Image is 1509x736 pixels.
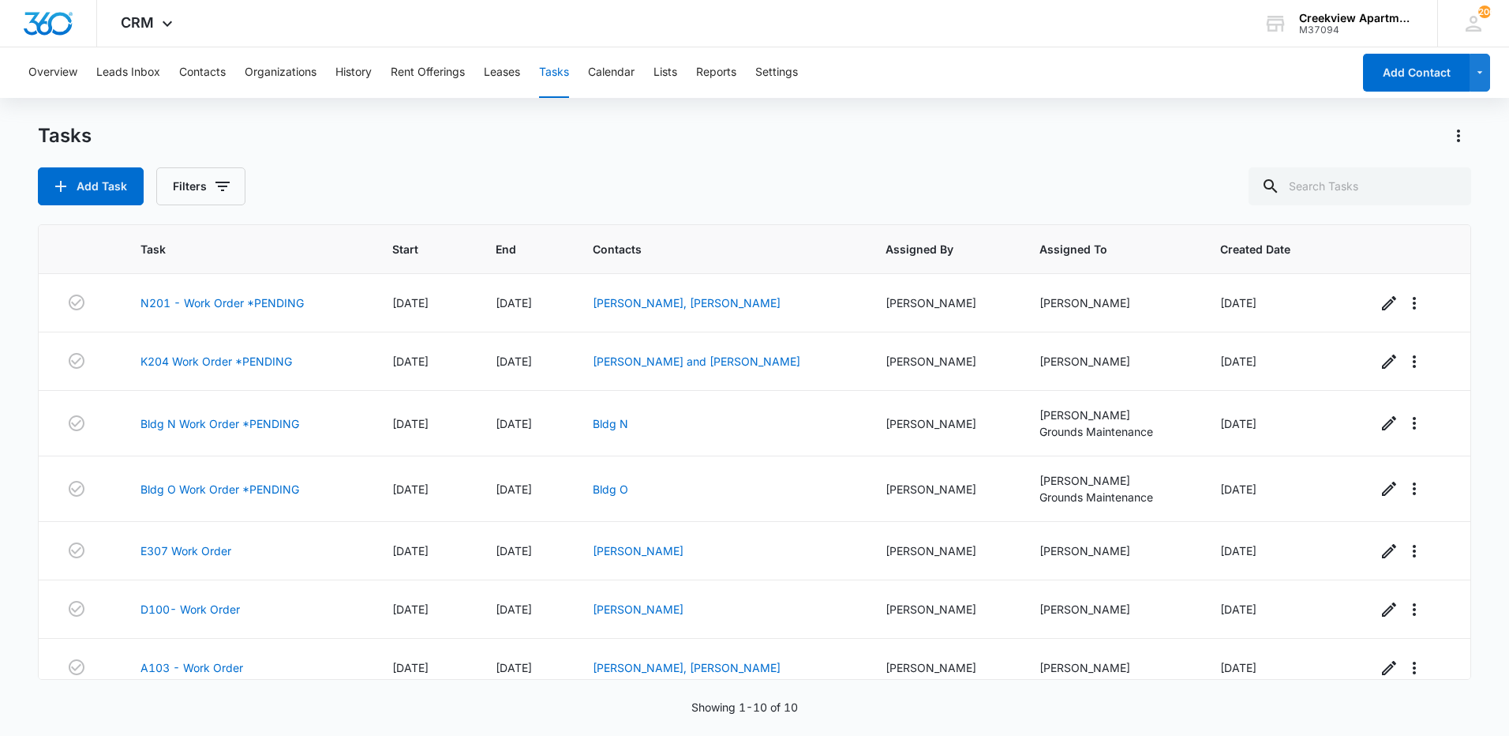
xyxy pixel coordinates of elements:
span: [DATE] [1220,417,1256,430]
div: [PERSON_NAME] [886,659,1002,676]
div: [PERSON_NAME] [1039,601,1182,618]
span: Assigned By [886,241,979,257]
a: A103 - Work Order [140,659,243,676]
div: [PERSON_NAME] [1039,295,1182,311]
span: [DATE] [496,544,532,558]
span: [DATE] [392,544,429,558]
span: 200 [1478,6,1491,18]
button: Tasks [539,47,569,98]
button: Lists [653,47,677,98]
span: [DATE] [392,355,429,368]
button: Organizations [245,47,316,98]
div: [PERSON_NAME] [886,295,1002,311]
a: K204 Work Order *PENDING [140,353,292,370]
a: E307 Work Order [140,543,231,559]
span: [DATE] [392,296,429,310]
button: History [335,47,372,98]
a: Bldg N Work Order *PENDING [140,415,299,432]
span: [DATE] [1220,661,1256,674]
button: Contacts [179,47,226,98]
span: [DATE] [1220,544,1256,558]
button: Settings [755,47,798,98]
a: Bldg O [593,483,628,496]
span: CRM [121,14,154,31]
button: Add Task [38,167,144,205]
div: account id [1299,24,1414,36]
button: Reports [696,47,736,98]
div: [PERSON_NAME] [1039,407,1182,423]
span: [DATE] [1220,296,1256,310]
button: Rent Offerings [391,47,465,98]
a: [PERSON_NAME] and [PERSON_NAME] [593,355,800,368]
span: [DATE] [496,296,532,310]
button: Leases [484,47,520,98]
div: Grounds Maintenance [1039,489,1182,505]
button: Add Contact [1363,54,1470,92]
span: [DATE] [496,483,532,496]
div: [PERSON_NAME] [886,353,1002,370]
p: Showing 1-10 of 10 [691,699,798,715]
div: Grounds Maintenance [1039,423,1182,440]
div: [PERSON_NAME] [1039,659,1182,676]
div: account name [1299,12,1414,24]
span: [DATE] [496,417,532,430]
div: [PERSON_NAME] [886,543,1002,559]
span: [DATE] [392,603,429,616]
a: D100- Work Order [140,601,240,618]
span: [DATE] [1220,483,1256,496]
a: [PERSON_NAME] [593,544,683,558]
button: Filters [156,167,245,205]
div: [PERSON_NAME] [886,601,1002,618]
button: Leads Inbox [96,47,160,98]
span: [DATE] [1220,603,1256,616]
a: N201 - Work Order *PENDING [140,295,304,311]
span: Task [140,241,331,257]
a: Bldg O Work Order *PENDING [140,481,299,498]
div: notifications count [1478,6,1491,18]
span: [DATE] [1220,355,1256,368]
button: Calendar [588,47,635,98]
div: [PERSON_NAME] [1039,353,1182,370]
a: Bldg N [593,417,628,430]
button: Actions [1446,123,1471,148]
span: [DATE] [496,355,532,368]
a: [PERSON_NAME], [PERSON_NAME] [593,296,781,310]
span: [DATE] [496,603,532,616]
div: [PERSON_NAME] [1039,472,1182,489]
span: End [496,241,532,257]
a: [PERSON_NAME] [593,603,683,616]
span: [DATE] [496,661,532,674]
span: [DATE] [392,483,429,496]
span: Start [392,241,435,257]
a: [PERSON_NAME], [PERSON_NAME] [593,661,781,674]
span: Contacts [593,241,825,257]
input: Search Tasks [1249,167,1471,205]
span: Assigned To [1039,241,1159,257]
div: [PERSON_NAME] [1039,543,1182,559]
div: [PERSON_NAME] [886,481,1002,498]
span: [DATE] [392,417,429,430]
h1: Tasks [38,124,92,148]
span: Created Date [1220,241,1316,257]
span: [DATE] [392,661,429,674]
button: Overview [28,47,77,98]
div: [PERSON_NAME] [886,415,1002,432]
